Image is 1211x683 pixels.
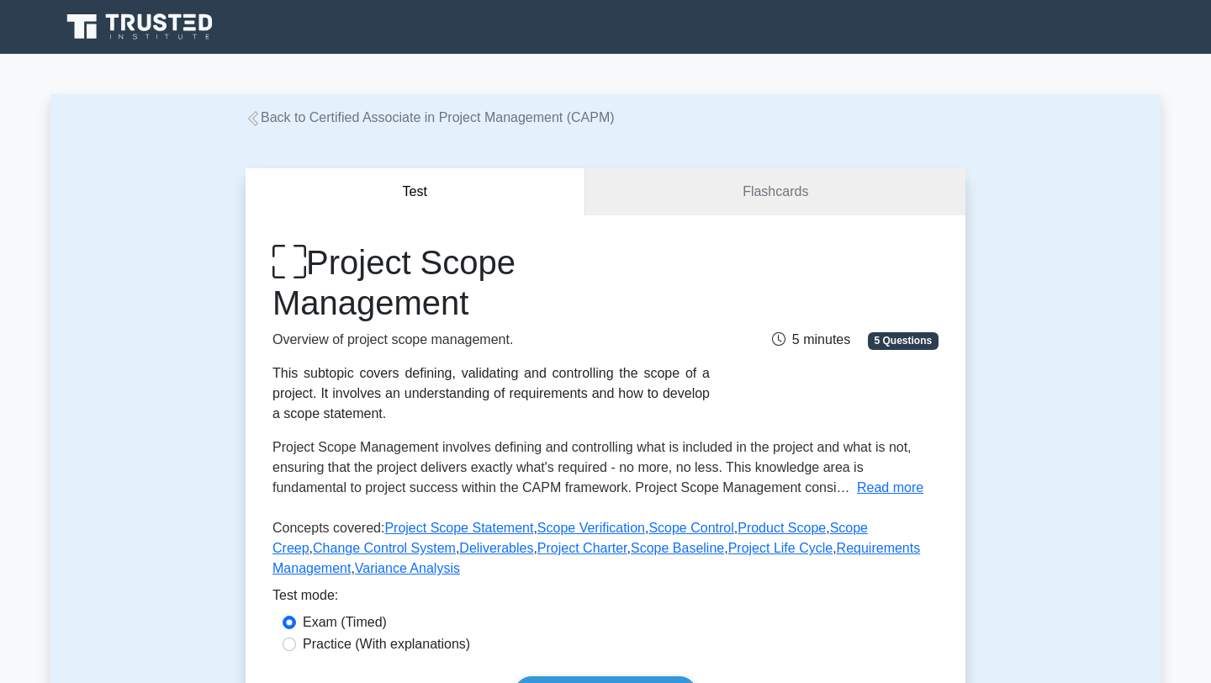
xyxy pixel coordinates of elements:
[272,440,912,495] span: Project Scope Management involves defining and controlling what is included in the project and wh...
[728,541,833,555] a: Project Life Cycle
[246,110,615,124] a: Back to Certified Associate in Project Management (CAPM)
[868,332,939,349] span: 5 Questions
[272,242,710,323] h1: Project Scope Management
[272,585,939,612] div: Test mode:
[857,478,923,498] button: Read more
[355,561,460,575] a: Variance Analysis
[537,541,627,555] a: Project Charter
[585,168,965,216] a: Flashcards
[631,541,724,555] a: Scope Baseline
[303,612,387,633] label: Exam (Timed)
[303,634,470,654] label: Practice (With explanations)
[272,330,710,350] p: Overview of project scope management.
[648,521,733,535] a: Scope Control
[313,541,456,555] a: Change Control System
[772,332,850,347] span: 5 minutes
[272,363,710,424] div: This subtopic covers defining, validating and controlling the scope of a project. It involves an ...
[246,168,585,216] button: Test
[537,521,645,535] a: Scope Verification
[459,541,533,555] a: Deliverables
[384,521,533,535] a: Project Scope Statement
[272,518,939,585] p: Concepts covered: , , , , , , , , , , ,
[738,521,826,535] a: Product Scope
